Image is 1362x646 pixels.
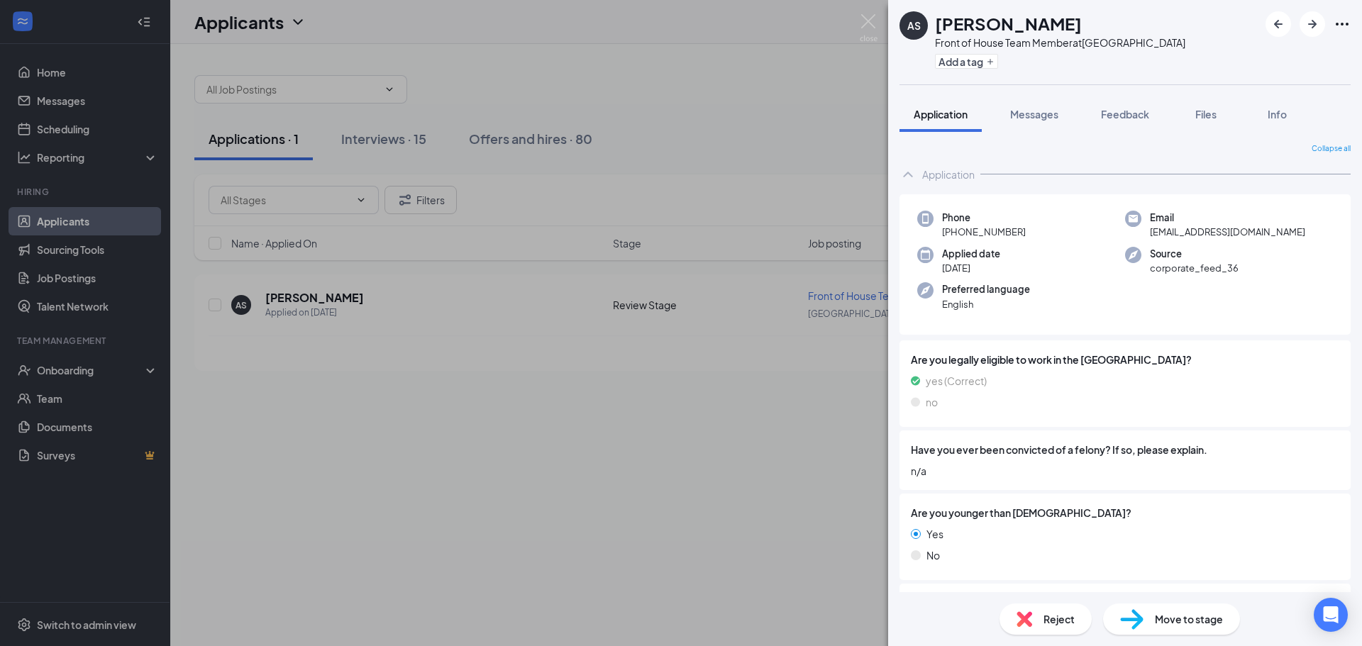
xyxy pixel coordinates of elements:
span: [PHONE_NUMBER] [942,225,1026,239]
span: No [926,547,940,563]
span: Are you legally eligible to work in the [GEOGRAPHIC_DATA]? [911,352,1339,367]
button: ArrowLeftNew [1266,11,1291,37]
span: Are you younger than [DEMOGRAPHIC_DATA]? [911,505,1131,520]
button: ArrowRight [1300,11,1325,37]
span: Email [1150,211,1305,225]
span: [DATE] [942,261,1000,275]
h1: [PERSON_NAME] [935,11,1082,35]
span: Info [1268,108,1287,121]
span: Move to stage [1155,611,1223,627]
svg: Ellipses [1334,16,1351,33]
span: n/a [911,463,1339,479]
div: Front of House Team Member at [GEOGRAPHIC_DATA] [935,35,1185,50]
span: yes (Correct) [926,373,987,389]
span: English [942,297,1030,311]
span: Application [914,108,968,121]
span: Yes [926,526,943,542]
span: Messages [1010,108,1058,121]
svg: ChevronUp [899,166,917,183]
button: PlusAdd a tag [935,54,998,69]
span: Applied date [942,247,1000,261]
span: no [926,394,938,410]
div: Application [922,167,975,182]
div: AS [907,18,921,33]
svg: ArrowLeftNew [1270,16,1287,33]
svg: Plus [986,57,995,66]
span: Source [1150,247,1239,261]
span: Feedback [1101,108,1149,121]
span: Collapse all [1312,143,1351,155]
span: corporate_feed_36 [1150,261,1239,275]
span: [EMAIL_ADDRESS][DOMAIN_NAME] [1150,225,1305,239]
span: Reject [1043,611,1075,627]
span: Files [1195,108,1217,121]
svg: ArrowRight [1304,16,1321,33]
span: Phone [942,211,1026,225]
span: Preferred language [942,282,1030,296]
span: Have you ever been convicted of a felony? If so, please explain. [911,442,1207,457]
div: Open Intercom Messenger [1314,598,1348,632]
